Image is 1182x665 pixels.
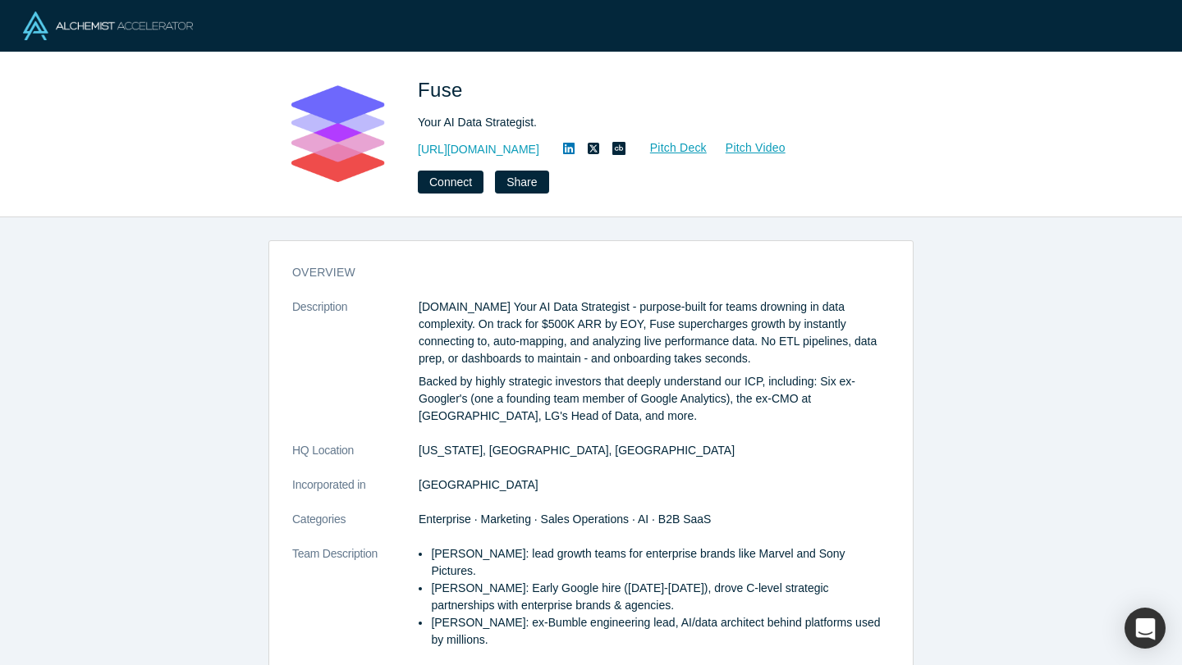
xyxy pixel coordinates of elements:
[632,139,708,157] a: Pitch Deck
[495,171,548,194] button: Share
[419,373,890,425] p: Backed by highly strategic investors that deeply understand our ICP, including: Six ex-Googler's ...
[280,75,395,190] img: Fuse's Logo
[23,11,193,40] img: Alchemist Logo
[292,476,419,511] dt: Incorporated in
[419,476,890,494] dd: [GEOGRAPHIC_DATA]
[419,512,711,526] span: Enterprise · Marketing · Sales Operations · AI · B2B SaaS
[419,442,890,459] dd: [US_STATE], [GEOGRAPHIC_DATA], [GEOGRAPHIC_DATA]
[431,614,890,649] li: [PERSON_NAME]: ex-Bumble engineering lead, AI/data architect behind platforms used by millions.
[292,264,867,281] h3: overview
[418,171,483,194] button: Connect
[419,298,890,367] p: [DOMAIN_NAME] Your AI Data Strategist - purpose-built for teams drowning in data complexity. On t...
[292,442,419,476] dt: HQ Location
[418,141,539,158] a: [URL][DOMAIN_NAME]
[708,139,786,157] a: Pitch Video
[431,545,890,580] li: [PERSON_NAME]: lead growth teams for enterprise brands like Marvel and Sony Pictures.
[431,580,890,614] li: [PERSON_NAME]: Early Google hire ([DATE]-[DATE]), drove C-level strategic partnerships with enter...
[292,511,419,545] dt: Categories
[292,298,419,442] dt: Description
[418,79,469,101] span: Fuse
[418,114,877,131] div: Your AI Data Strategist.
